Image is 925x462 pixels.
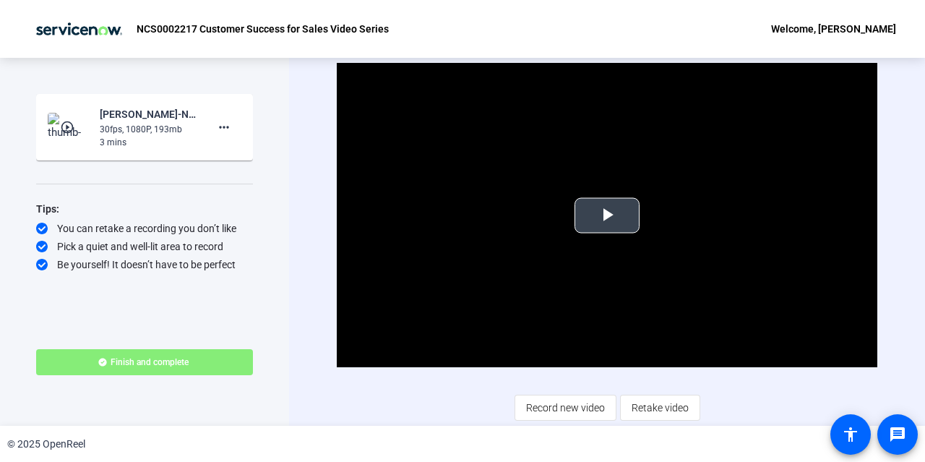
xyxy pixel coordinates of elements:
div: Welcome, [PERSON_NAME] [771,20,896,38]
button: Retake video [620,395,700,421]
img: OpenReel logo [29,14,129,43]
div: Pick a quiet and well-lit area to record [36,239,253,254]
div: Be yourself! It doesn’t have to be perfect [36,257,253,272]
span: Retake video [632,394,689,422]
mat-icon: more_horiz [215,119,233,136]
div: [PERSON_NAME]-NCS0002217 Customer Success for Sales Vi-NCS0002217 Customer Success for Sales Vide... [100,106,197,123]
button: Record new video [515,395,616,421]
img: thumb-nail [48,113,90,142]
button: Finish and complete [36,349,253,375]
p: NCS0002217 Customer Success for Sales Video Series [137,20,389,38]
span: Record new video [526,394,605,422]
div: 30fps, 1080P, 193mb [100,123,197,136]
button: Play Video [575,197,640,233]
div: 3 mins [100,136,197,149]
mat-icon: play_circle_outline [60,120,77,134]
div: Video Player [337,63,877,367]
div: Tips: [36,200,253,218]
div: You can retake a recording you don’t like [36,221,253,236]
mat-icon: message [889,426,906,443]
div: © 2025 OpenReel [7,437,85,452]
span: Finish and complete [111,356,189,368]
mat-icon: accessibility [842,426,859,443]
